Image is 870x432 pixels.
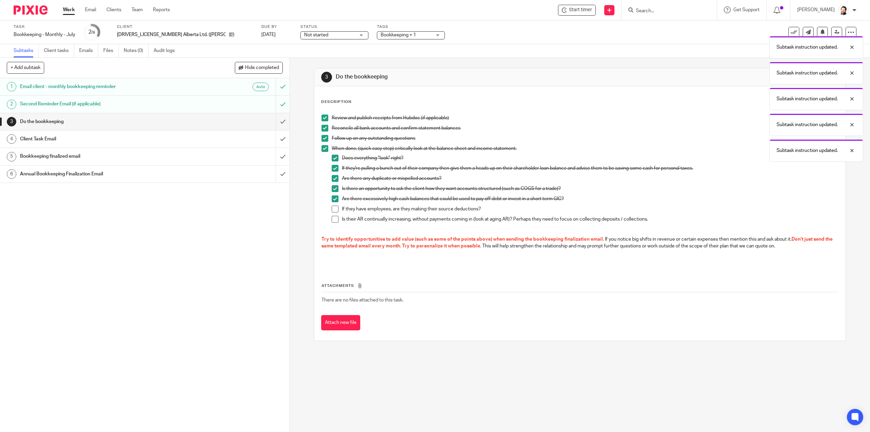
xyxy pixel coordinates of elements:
label: Client [117,24,253,30]
h1: Do the bookkeeping [20,117,186,127]
label: Tags [377,24,445,30]
p: If they're pulling a bunch out of their company then give them a heads up on their shareholder lo... [342,165,838,172]
button: + Add subtask [7,62,44,73]
p: Is there an opportunity to ask the client how they want accounts structured (such as COGS for a t... [342,185,838,192]
p: Are there excessively high cash balances that could be used to pay off debt or invest in a short ... [342,195,838,202]
a: Files [103,44,119,57]
p: Is their AR continually increasing, without payments coming in (look at aging AR)? Perhaps they n... [342,216,838,223]
div: 4 [7,134,16,144]
a: Notes (0) [124,44,149,57]
div: 6 [7,169,16,179]
p: Subtask instruction updated. [777,70,838,76]
p: [DRIVERS_LICENSE_NUMBER] Alberta Ltd. ([PERSON_NAME]) [117,31,226,38]
h1: Bookkeeping finalized email [20,151,186,161]
small: /6 [91,31,95,34]
div: 2342482 Alberta Ltd. (Nauss) - Bookkeeping - Monthly - July [558,5,596,16]
div: Auto [253,83,269,91]
p: Reconcile all bank accounts and confirm statement balances [332,125,838,132]
span: Don't just send the same templated email every month. Try to personalize it when possible. [321,237,834,248]
label: Status [300,24,368,30]
a: Emails [79,44,98,57]
a: Audit logs [154,44,180,57]
h1: Client Task Email [20,134,186,144]
h1: Second Reminder Email (if applicable) [20,99,186,109]
a: Subtasks [14,44,39,57]
span: Bookkeeping + 1 [381,33,416,37]
p: Description [321,99,351,105]
p: Are there any duplicate or mispelled accounts? [342,175,838,182]
p: When done, (quick easy step) critically look at the balance sheet and income statement. [332,145,838,152]
div: 3 [7,117,16,126]
p: Review and publish receipts from Hubdoc (if applicable) [332,115,838,121]
img: Jayde%20Headshot.jpg [838,5,849,16]
p: Subtask instruction updated. [777,121,838,128]
div: Bookkeeping - Monthly - July [14,31,75,38]
a: Clients [106,6,121,13]
h1: Email client - monthly bookkeeping reminder [20,82,186,92]
p: Subtask instruction updated. [777,44,838,51]
a: Team [132,6,143,13]
p: Subtask instruction updated. [777,147,838,154]
span: Not started [304,33,328,37]
button: Hide completed [235,62,283,73]
span: [DATE] [261,32,276,37]
button: Attach new file [321,315,360,330]
a: Work [63,6,75,13]
div: 1 [7,82,16,91]
h1: Annual Bookkeeping Finalization Email [20,169,186,179]
div: 2 [88,28,95,36]
div: 2 [7,100,16,109]
p: Follow up on any outstanding questions [332,135,838,142]
p: If you notice big shifts in revenue or certain expenses then mention this and ask about it. This ... [321,236,838,250]
h1: Do the bookkeeping [336,73,594,81]
label: Task [14,24,75,30]
a: Email [85,6,96,13]
p: Does everything "look" right? [342,155,838,161]
div: 3 [321,72,332,83]
p: If they have employees, are they making their source deductions? [342,206,838,212]
div: 5 [7,152,16,161]
a: Reports [153,6,170,13]
span: Attachments [321,284,354,288]
label: Due by [261,24,292,30]
a: Client tasks [44,44,74,57]
span: Try to identify opportunities to add value (such as some of the points above) when sending the bo... [321,237,604,242]
span: Hide completed [245,65,279,71]
img: Pixie [14,5,48,15]
span: There are no files attached to this task. [321,298,403,303]
p: Subtask instruction updated. [777,96,838,102]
